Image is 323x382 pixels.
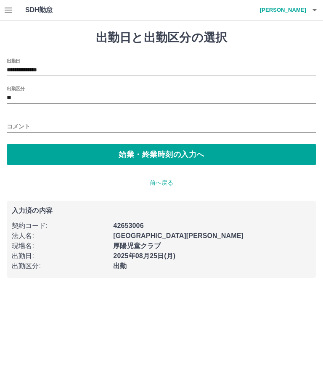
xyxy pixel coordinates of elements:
label: 出勤日 [7,58,20,64]
p: 入力済の内容 [12,207,311,214]
p: 出勤区分 : [12,261,108,271]
p: 出勤日 : [12,251,108,261]
p: 現場名 : [12,241,108,251]
button: 始業・終業時刻の入力へ [7,144,316,165]
p: 契約コード : [12,221,108,231]
p: 前へ戻る [7,178,316,187]
b: [GEOGRAPHIC_DATA][PERSON_NAME] [113,232,244,239]
b: 厚陽児童クラブ [113,242,161,249]
b: 出勤 [113,262,127,269]
b: 2025年08月25日(月) [113,252,175,259]
p: 法人名 : [12,231,108,241]
label: 出勤区分 [7,85,24,92]
h1: 出勤日と出勤区分の選択 [7,31,316,45]
b: 42653006 [113,222,143,229]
